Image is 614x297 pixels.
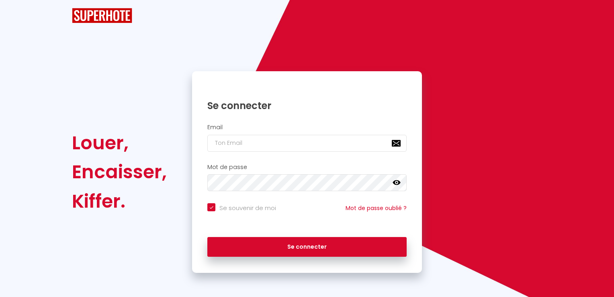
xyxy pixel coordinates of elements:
div: Louer, [72,128,167,157]
button: Se connecter [207,237,407,257]
h1: Se connecter [207,99,407,112]
div: Kiffer. [72,187,167,216]
h2: Email [207,124,407,131]
a: Mot de passe oublié ? [346,204,407,212]
input: Ton Email [207,135,407,152]
h2: Mot de passe [207,164,407,171]
div: Encaisser, [72,157,167,186]
img: SuperHote logo [72,8,132,23]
